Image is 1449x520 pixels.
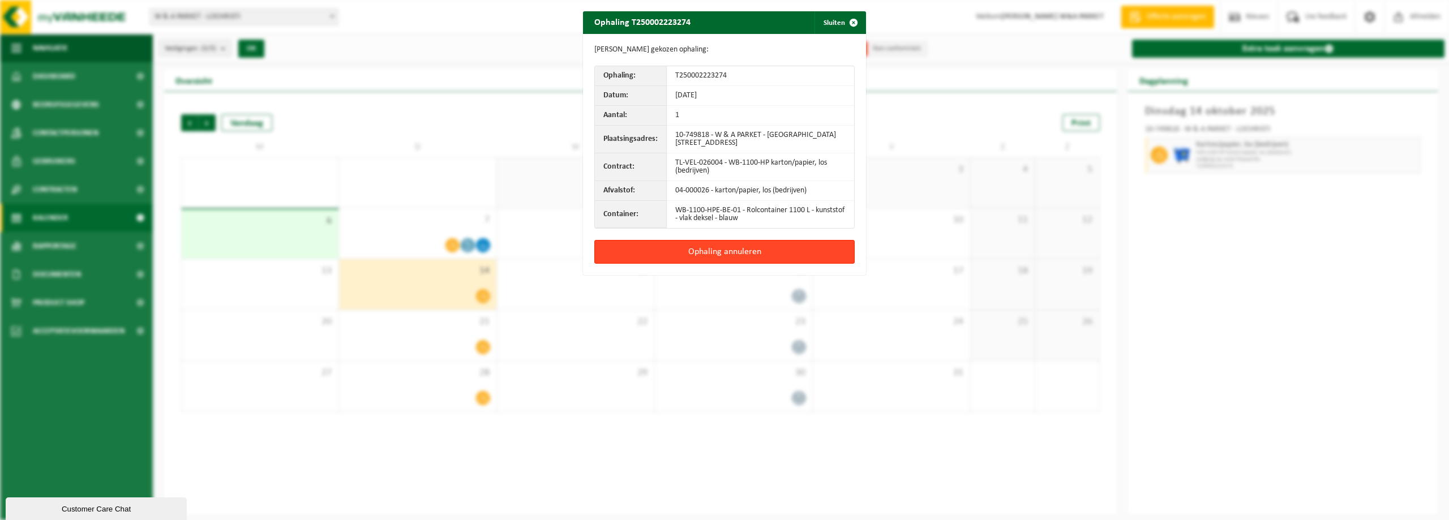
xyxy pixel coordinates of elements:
[594,45,855,54] p: [PERSON_NAME] gekozen ophaling:
[595,86,667,106] th: Datum:
[667,106,854,126] td: 1
[667,66,854,86] td: T250002223274
[595,106,667,126] th: Aantal:
[594,240,855,264] button: Ophaling annuleren
[814,11,865,34] button: Sluiten
[6,495,189,520] iframe: chat widget
[595,126,667,153] th: Plaatsingsadres:
[667,126,854,153] td: 10-749818 - W & A PARKET - [GEOGRAPHIC_DATA][STREET_ADDRESS]
[595,201,667,228] th: Container:
[583,11,702,33] h2: Ophaling T250002223274
[667,201,854,228] td: WB-1100-HPE-BE-01 - Rolcontainer 1100 L - kunststof - vlak deksel - blauw
[595,66,667,86] th: Ophaling:
[595,153,667,181] th: Contract:
[595,181,667,201] th: Afvalstof:
[667,86,854,106] td: [DATE]
[667,153,854,181] td: TL-VEL-026004 - WB-1100-HP karton/papier, los (bedrijven)
[667,181,854,201] td: 04-000026 - karton/papier, los (bedrijven)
